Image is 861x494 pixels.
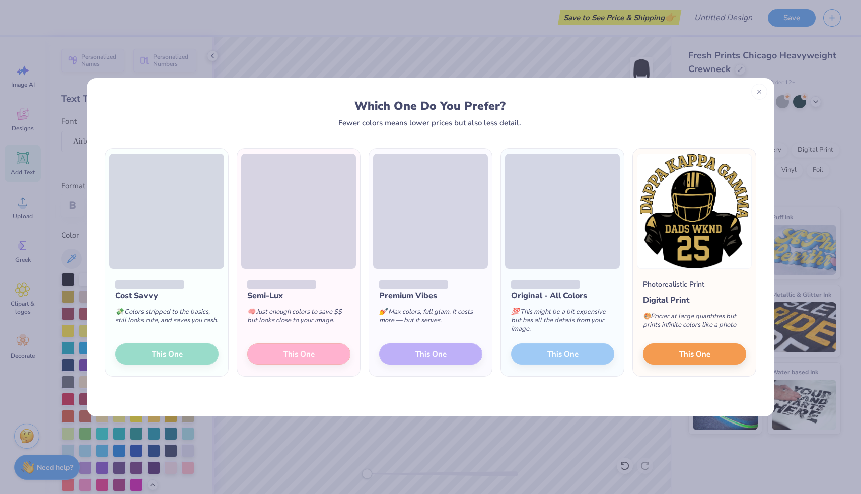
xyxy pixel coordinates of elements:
div: Pricier at large quantities but prints infinite colors like a photo [643,306,746,339]
div: Semi-Lux [247,290,350,302]
div: Colors stripped to the basics, still looks cute, and saves you cash. [115,302,219,335]
div: Just enough colors to save $$ but looks close to your image. [247,302,350,335]
span: 💅 [379,307,387,316]
span: 💸 [115,307,123,316]
span: This One [679,348,710,360]
div: Premium Vibes [379,290,482,302]
div: This might be a bit expensive but has all the details from your image. [511,302,614,343]
button: This One [643,343,746,365]
div: Fewer colors means lower prices but also less detail. [338,119,521,127]
div: Which One Do You Prefer? [114,99,746,113]
span: 🎨 [643,312,651,321]
div: Max colors, full glam. It costs more — but it serves. [379,302,482,335]
div: Original - All Colors [511,290,614,302]
img: Photorealistic preview [637,154,752,269]
div: Cost Savvy [115,290,219,302]
span: 🧠 [247,307,255,316]
div: Digital Print [643,294,746,306]
div: Photorealistic Print [643,279,704,290]
span: 💯 [511,307,519,316]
